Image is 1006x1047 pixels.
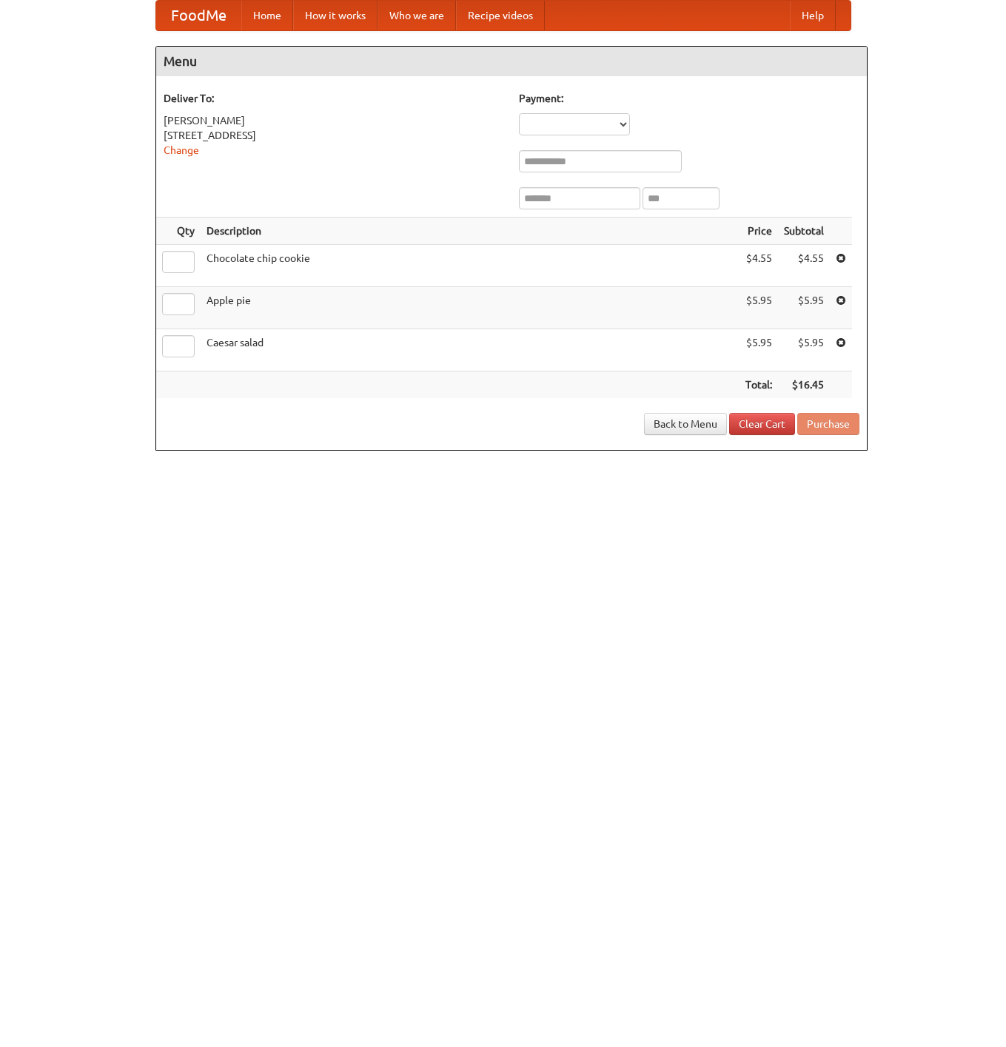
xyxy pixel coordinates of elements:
[201,287,740,329] td: Apple pie
[797,413,859,435] button: Purchase
[740,329,778,371] td: $5.95
[164,91,504,106] h5: Deliver To:
[519,91,859,106] h5: Payment:
[778,287,830,329] td: $5.95
[293,1,378,30] a: How it works
[201,245,740,287] td: Chocolate chip cookie
[201,218,740,245] th: Description
[790,1,836,30] a: Help
[456,1,545,30] a: Recipe videos
[164,113,504,128] div: [PERSON_NAME]
[778,218,830,245] th: Subtotal
[778,371,830,399] th: $16.45
[740,218,778,245] th: Price
[201,329,740,371] td: Caesar salad
[378,1,456,30] a: Who we are
[740,371,778,399] th: Total:
[241,1,293,30] a: Home
[164,128,504,143] div: [STREET_ADDRESS]
[156,47,867,76] h4: Menu
[644,413,727,435] a: Back to Menu
[740,245,778,287] td: $4.55
[729,413,795,435] a: Clear Cart
[778,329,830,371] td: $5.95
[156,218,201,245] th: Qty
[164,144,199,156] a: Change
[778,245,830,287] td: $4.55
[156,1,241,30] a: FoodMe
[740,287,778,329] td: $5.95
